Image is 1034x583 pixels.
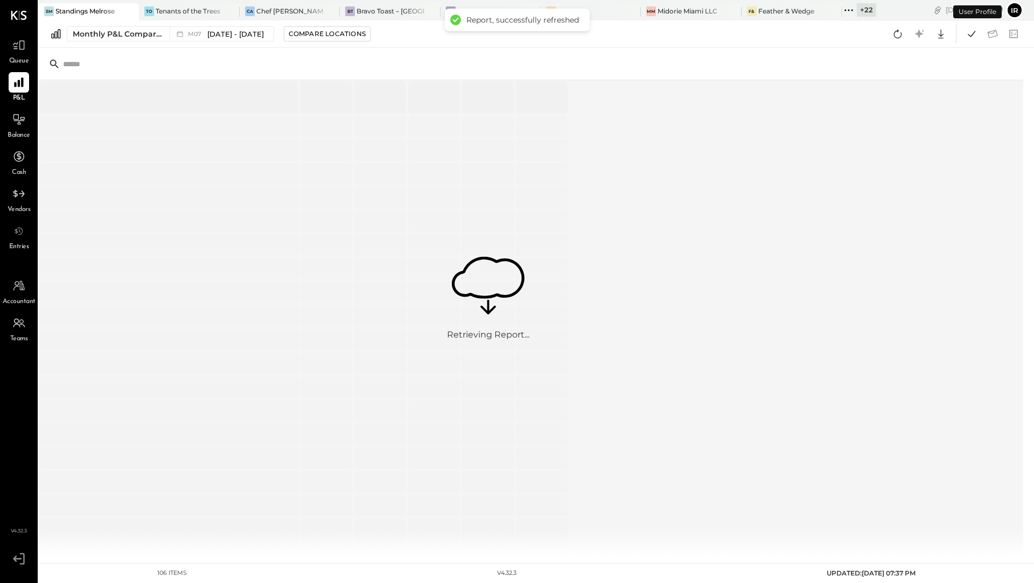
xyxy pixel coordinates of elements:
div: Monthly P&L Comparison [73,29,163,39]
div: Am [546,6,556,16]
span: Vendors [8,205,31,215]
span: Cash [12,168,26,178]
div: F& [747,6,757,16]
span: [DATE] - [DATE] [207,29,264,39]
div: User Profile [953,5,1002,18]
div: Standings Melrose [55,6,115,16]
div: CA [245,6,255,16]
button: Monthly P&L Comparison M07[DATE] - [DATE] [67,26,274,41]
div: Amara [557,6,579,16]
span: Entries [9,242,29,252]
span: M07 [188,31,205,37]
span: P&L [13,94,25,103]
button: Compare Locations [284,26,371,41]
div: OL [446,6,456,16]
div: Feather & Wedge [758,6,814,16]
span: Queue [9,57,29,66]
div: Midorie Miami LLC [658,6,717,16]
a: Accountant [1,276,37,307]
div: Tenants of the Trees [156,6,220,16]
div: Compare Locations [289,29,366,38]
div: [DATE] [946,5,1003,15]
div: copy link [932,4,943,16]
div: To [144,6,154,16]
button: Ir [1006,2,1023,19]
a: Queue [1,35,37,66]
div: 106 items [157,569,187,578]
div: v 4.32.3 [497,569,516,578]
a: Balance [1,109,37,141]
span: Teams [10,334,28,344]
div: + 22 [857,3,876,17]
div: Osteria La Buca- [PERSON_NAME][GEOGRAPHIC_DATA] [457,6,525,16]
div: Chef [PERSON_NAME]'s Vineyard Restaurant [256,6,324,16]
div: Bravo Toast – [GEOGRAPHIC_DATA] [357,6,424,16]
a: P&L [1,72,37,103]
span: UPDATED: [DATE] 07:37 PM [827,569,916,577]
a: Cash [1,146,37,178]
div: MM [646,6,656,16]
span: Accountant [3,297,36,307]
div: Retrieving Report... [447,329,529,342]
div: Report, successfully refreshed [466,15,579,25]
span: Balance [8,131,30,141]
a: Teams [1,313,37,344]
a: Entries [1,221,37,252]
div: SM [44,6,54,16]
a: Vendors [1,184,37,215]
div: BT [345,6,355,16]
